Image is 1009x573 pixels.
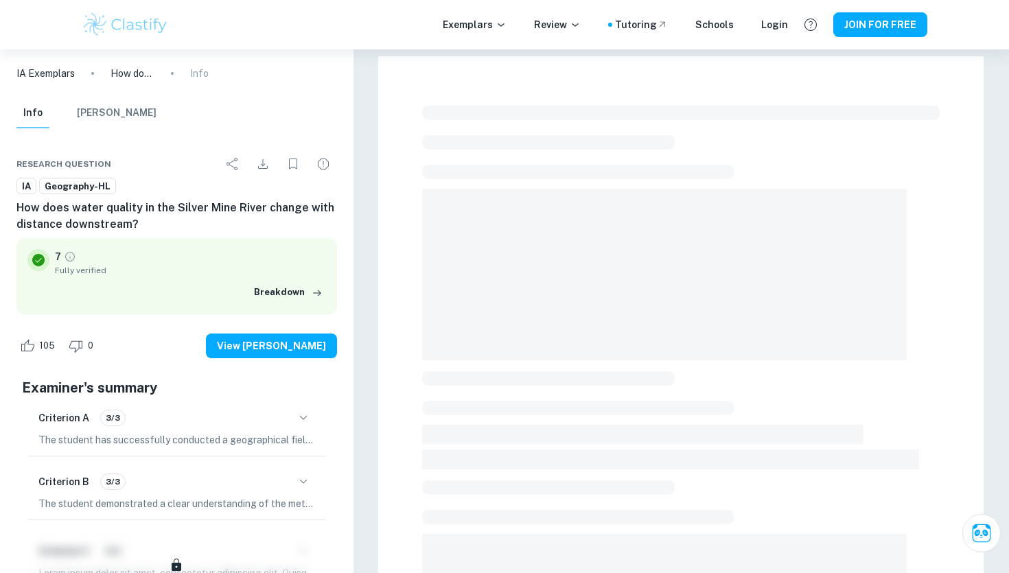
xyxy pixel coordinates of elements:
a: Schools [695,17,734,32]
div: Report issue [310,150,337,178]
p: Exemplars [443,17,507,32]
span: Fully verified [55,264,326,277]
button: Info [16,98,49,128]
button: View [PERSON_NAME] [206,334,337,358]
span: 105 [32,339,62,353]
a: Grade fully verified [64,250,76,263]
span: Research question [16,158,111,170]
div: Like [16,335,62,357]
button: JOIN FOR FREE [833,12,927,37]
h6: How does water quality in the Silver Mine River change with distance downstream? [16,200,337,233]
div: Dislike [65,335,101,357]
button: [PERSON_NAME] [77,98,156,128]
p: 7 [55,249,61,264]
a: IA [16,178,36,195]
div: Share [219,150,246,178]
h5: Examiner's summary [22,377,332,398]
span: 3/3 [101,412,125,424]
span: 3/3 [101,476,125,488]
h6: Criterion A [38,410,89,425]
a: Login [761,17,788,32]
p: The student demonstrated a clear understanding of the methods selected for both primary and secon... [38,496,315,511]
p: The student has successfully conducted a geographical fieldwork by exploring a narrowly focused f... [38,432,315,447]
img: Clastify logo [82,11,169,38]
span: 0 [80,339,101,353]
div: Download [249,150,277,178]
button: Help and Feedback [799,13,822,36]
a: Geography-HL [39,178,116,195]
a: IA Exemplars [16,66,75,81]
h6: Criterion B [38,474,89,489]
div: Bookmark [279,150,307,178]
a: Tutoring [615,17,668,32]
span: IA [17,180,36,194]
p: Info [190,66,209,81]
p: How does water quality in the Silver Mine River change with distance downstream? [111,66,154,81]
button: Ask Clai [962,514,1001,552]
span: Geography-HL [40,180,115,194]
p: Review [534,17,581,32]
button: Breakdown [251,282,326,303]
